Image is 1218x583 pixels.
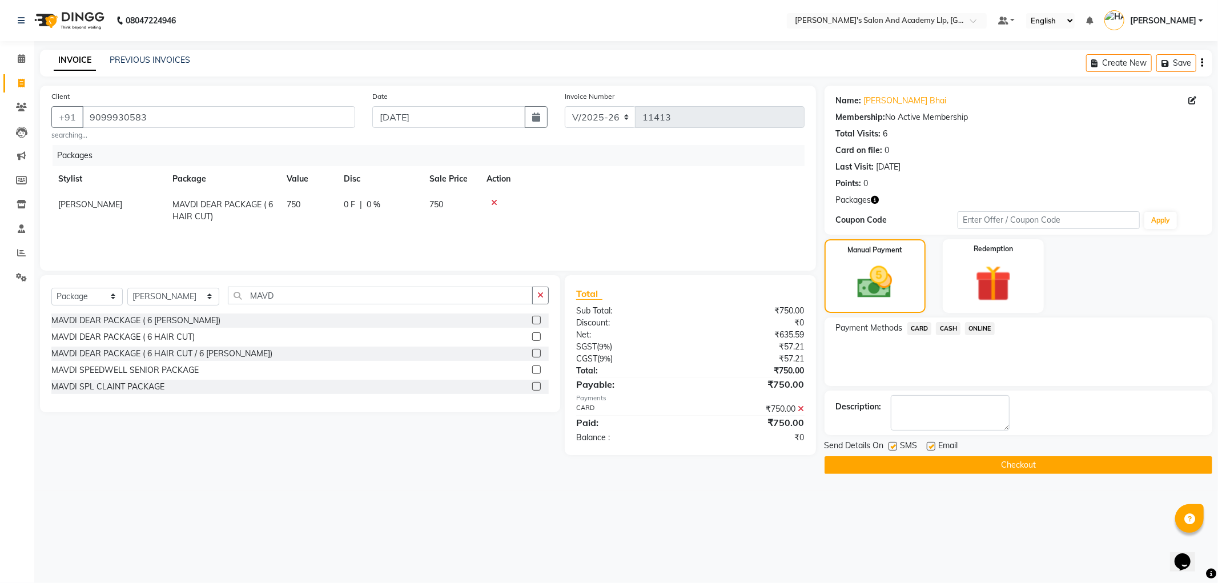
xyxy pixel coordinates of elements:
a: INVOICE [54,50,96,71]
span: CGST [576,353,597,364]
span: | [360,199,362,211]
div: ( ) [568,341,690,353]
img: _gift.svg [964,261,1023,306]
div: MAVDI DEAR PACKAGE ( 6 HAIR CUT) [51,331,195,343]
div: MAVDI SPL CLAINT PACKAGE [51,381,164,393]
label: Redemption [974,244,1013,254]
div: Total Visits: [836,128,881,140]
a: PREVIOUS INVOICES [110,55,190,65]
span: 0 % [367,199,380,211]
div: MAVDI DEAR PACKAGE ( 6 [PERSON_NAME]) [51,315,220,327]
button: Apply [1144,212,1177,229]
label: Manual Payment [847,245,902,255]
span: Payment Methods [836,322,903,334]
div: Paid: [568,416,690,429]
span: 750 [429,199,443,210]
span: SMS [901,440,918,454]
a: [PERSON_NAME] Bhai [864,95,947,107]
img: _cash.svg [846,262,903,303]
div: Membership: [836,111,886,123]
div: Total: [568,365,690,377]
div: [DATE] [877,161,901,173]
div: Net: [568,329,690,341]
div: ₹750.00 [690,416,813,429]
span: 750 [287,199,300,210]
div: Payments [576,393,805,403]
span: CASH [936,322,960,335]
div: ₹57.21 [690,353,813,365]
div: Packages [53,145,813,166]
div: No Active Membership [836,111,1201,123]
div: ₹0 [690,317,813,329]
th: Stylist [51,166,166,192]
span: [PERSON_NAME] [58,199,122,210]
div: Description: [836,401,882,413]
div: MAVDI DEAR PACKAGE ( 6 HAIR CUT / 6 [PERSON_NAME]) [51,348,272,360]
span: CARD [907,322,932,335]
small: searching... [51,130,355,140]
div: Card on file: [836,144,883,156]
span: MAVDI DEAR PACKAGE ( 6 HAIR CUT) [172,199,273,222]
th: Package [166,166,280,192]
span: Email [939,440,958,454]
div: Points: [836,178,862,190]
input: Enter Offer / Coupon Code [958,211,1140,229]
div: Coupon Code [836,214,958,226]
button: Save [1156,54,1196,72]
div: Name: [836,95,862,107]
img: HARSH MAKWANA [1104,10,1124,30]
th: Sale Price [423,166,480,192]
label: Client [51,91,70,102]
div: ₹750.00 [690,377,813,391]
div: Payable: [568,377,690,391]
span: SGST [576,341,597,352]
span: Total [576,288,602,300]
span: 0 F [344,199,355,211]
div: MAVDI SPEEDWELL SENIOR PACKAGE [51,364,199,376]
div: ₹750.00 [690,305,813,317]
img: logo [29,5,107,37]
div: ₹57.21 [690,341,813,353]
div: 0 [885,144,890,156]
div: CARD [568,403,690,415]
span: Packages [836,194,871,206]
div: 0 [864,178,869,190]
button: +91 [51,106,83,128]
div: ₹750.00 [690,403,813,415]
th: Value [280,166,337,192]
div: Balance : [568,432,690,444]
span: Send Details On [825,440,884,454]
iframe: chat widget [1170,537,1207,572]
label: Invoice Number [565,91,614,102]
label: Date [372,91,388,102]
span: 9% [599,342,610,351]
input: Search [228,287,533,304]
b: 08047224946 [126,5,176,37]
div: ₹750.00 [690,365,813,377]
button: Checkout [825,456,1212,474]
th: Action [480,166,805,192]
div: Last Visit: [836,161,874,173]
input: Search by Name/Mobile/Email/Code [82,106,355,128]
div: Sub Total: [568,305,690,317]
div: ( ) [568,353,690,365]
span: ONLINE [965,322,995,335]
span: 9% [600,354,610,363]
div: 6 [883,128,888,140]
div: ₹635.59 [690,329,813,341]
span: [PERSON_NAME] [1130,15,1196,27]
th: Disc [337,166,423,192]
button: Create New [1086,54,1152,72]
div: Discount: [568,317,690,329]
div: ₹0 [690,432,813,444]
